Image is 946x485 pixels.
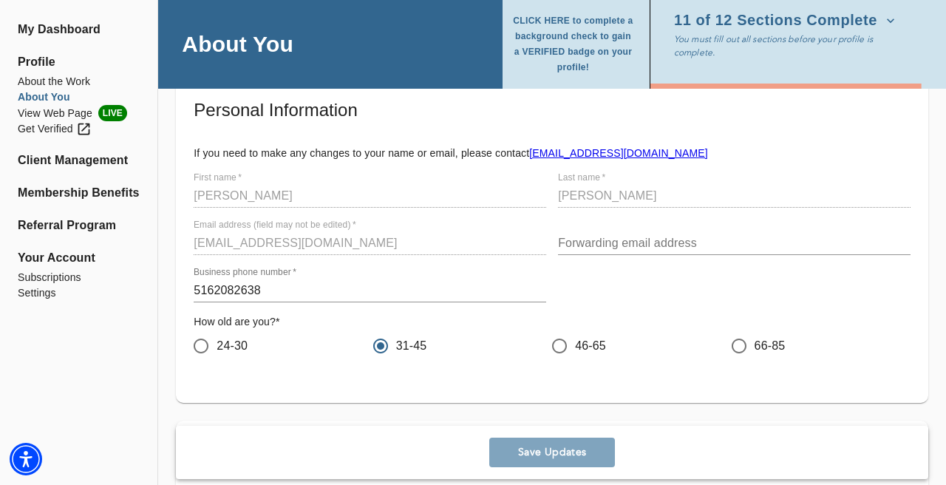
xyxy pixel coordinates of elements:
[396,337,427,355] span: 31-45
[18,21,140,38] a: My Dashboard
[194,174,242,183] label: First name
[575,337,606,355] span: 46-65
[674,33,905,59] p: You must fill out all sections before your profile is complete.
[18,105,140,121] a: View Web PageLIVE
[194,146,911,160] p: If you need to make any changes to your name or email, please contact
[18,74,140,89] a: About the Work
[18,105,140,121] li: View Web Page
[182,30,293,58] h4: About You
[18,89,140,105] a: About You
[511,9,641,80] button: CLICK HERE to complete a background check to gain a VERIFIED badge on your profile!
[18,217,140,234] a: Referral Program
[18,270,140,285] a: Subscriptions
[194,268,296,277] label: Business phone number
[18,53,140,71] span: Profile
[558,174,605,183] label: Last name
[674,13,895,28] span: 11 of 12 Sections Complete
[217,337,248,355] span: 24-30
[194,221,356,230] label: Email address (field may not be edited)
[511,13,635,75] span: CLICK HERE to complete a background check to gain a VERIFIED badge on your profile!
[674,9,901,33] button: 11 of 12 Sections Complete
[755,337,786,355] span: 66-85
[10,443,42,475] div: Accessibility Menu
[18,285,140,301] a: Settings
[18,121,140,137] a: Get Verified
[18,121,92,137] div: Get Verified
[18,152,140,169] a: Client Management
[18,249,140,267] span: Your Account
[98,105,127,121] span: LIVE
[529,147,707,159] a: [EMAIL_ADDRESS][DOMAIN_NAME]
[194,314,911,330] h6: How old are you? *
[18,184,140,202] a: Membership Benefits
[194,98,911,122] h5: Personal Information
